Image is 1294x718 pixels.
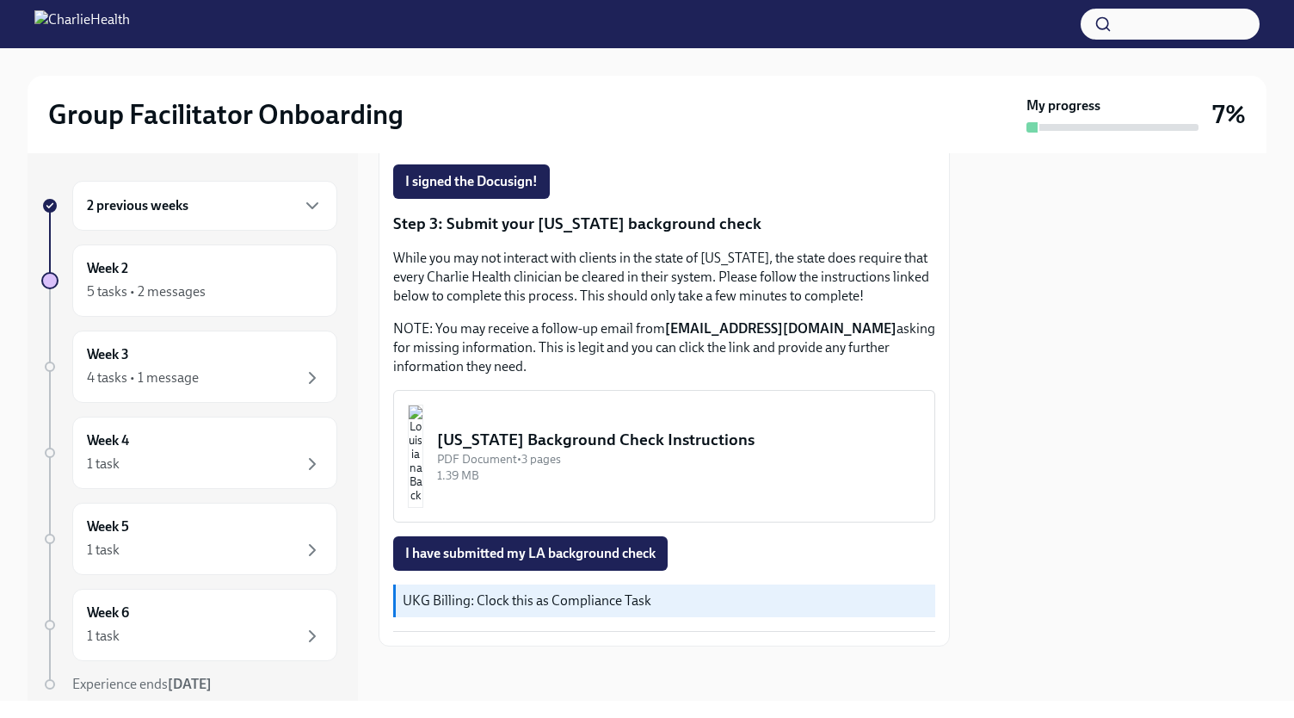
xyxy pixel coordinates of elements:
[87,345,129,364] h6: Week 3
[87,431,129,450] h6: Week 4
[1026,96,1100,115] strong: My progress
[393,319,935,376] p: NOTE: You may receive a follow-up email from asking for missing information. This is legit and yo...
[41,589,337,661] a: Week 61 task
[393,536,668,571] button: I have submitted my LA background check
[41,503,337,575] a: Week 51 task
[41,417,337,489] a: Week 41 task
[41,331,337,403] a: Week 34 tasks • 1 message
[393,390,935,523] button: [US_STATE] Background Check InstructionsPDF Document•3 pages1.39 MB
[393,249,935,306] p: While you may not interact with clients in the state of [US_STATE], the state does require that e...
[72,181,337,231] div: 2 previous weeks
[168,676,212,692] strong: [DATE]
[665,320,897,337] strong: [EMAIL_ADDRESS][DOMAIN_NAME]
[87,368,199,387] div: 4 tasks • 1 message
[87,455,120,474] div: 1 task
[1212,99,1246,130] h3: 7%
[393,164,550,199] button: I signed the Docusign!
[87,517,129,536] h6: Week 5
[87,541,120,560] div: 1 task
[405,545,656,562] span: I have submitted my LA background check
[87,603,129,622] h6: Week 6
[87,259,128,278] h6: Week 2
[87,196,188,215] h6: 2 previous weeks
[87,627,120,646] div: 1 task
[34,10,130,38] img: CharlieHealth
[437,467,921,484] div: 1.39 MB
[393,213,935,235] p: Step 3: Submit your [US_STATE] background check
[437,451,921,467] div: PDF Document • 3 pages
[437,429,921,451] div: [US_STATE] Background Check Instructions
[72,676,212,692] span: Experience ends
[403,591,928,610] p: UKG Billing: Clock this as Compliance Task
[48,97,404,132] h2: Group Facilitator Onboarding
[405,173,538,190] span: I signed the Docusign!
[41,244,337,317] a: Week 25 tasks • 2 messages
[408,405,423,508] img: Louisiana Background Check Instructions
[87,282,206,301] div: 5 tasks • 2 messages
